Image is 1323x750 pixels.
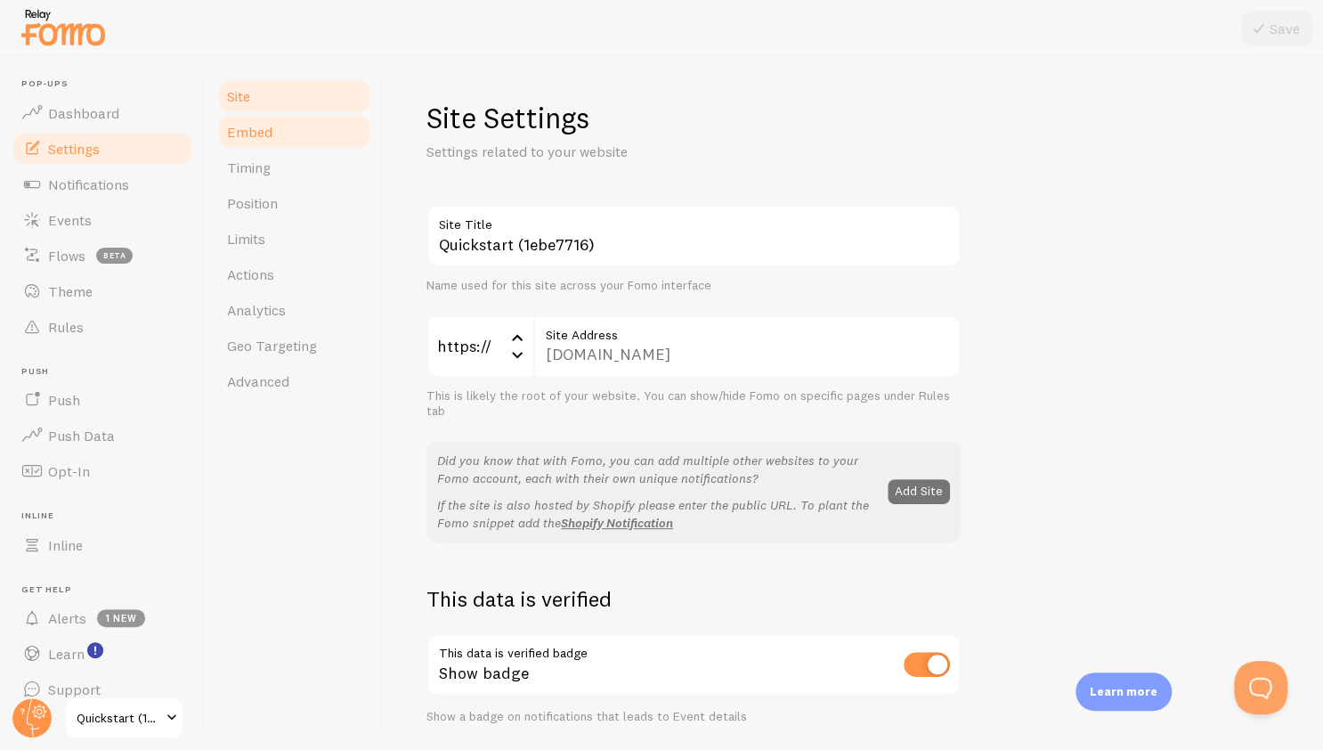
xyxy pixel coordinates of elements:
span: Limits [227,230,265,248]
span: Push [21,366,194,378]
span: Geo Targeting [227,337,317,355]
span: Inline [21,510,194,522]
a: Events [11,202,194,238]
span: Support [48,681,101,698]
p: Did you know that with Fomo, you can add multiple other websites to your Fomo account, each with ... [437,452,877,487]
svg: <p>Watch New Feature Tutorials!</p> [87,642,103,658]
a: Opt-In [11,453,194,489]
a: Rules [11,309,194,345]
button: Add Site [888,479,950,504]
iframe: Help Scout Beacon - Open [1234,661,1287,714]
a: Position [216,185,372,221]
span: Push [48,391,80,409]
a: Embed [216,114,372,150]
a: Limits [216,221,372,257]
div: Show a badge on notifications that leads to Event details [426,709,961,725]
a: Actions [216,257,372,292]
a: Shopify Notification [561,515,673,531]
div: Show badge [426,633,961,698]
span: Quickstart (1ebe7716) [77,707,161,729]
span: Dashboard [48,104,119,122]
div: Learn more [1075,673,1172,711]
a: Support [11,672,194,707]
span: Events [48,211,92,229]
div: https:// [426,315,533,378]
span: 1 new [97,609,145,627]
span: Settings [48,140,100,158]
span: Alerts [48,609,86,627]
p: Settings related to your website [426,142,854,162]
p: Learn more [1090,683,1157,700]
a: Settings [11,131,194,167]
a: Alerts 1 new [11,600,194,636]
span: Position [227,194,278,212]
p: If the site is also hosted by Shopify please enter the public URL. To plant the Fomo snippet add the [437,496,877,532]
label: Site Address [533,315,961,346]
span: beta [96,248,133,264]
span: Opt-In [48,462,90,480]
a: Geo Targeting [216,328,372,363]
span: Embed [227,123,272,141]
a: Site [216,78,372,114]
a: Timing [216,150,372,185]
h2: This data is verified [426,585,961,613]
span: Theme [48,282,93,300]
a: Notifications [11,167,194,202]
span: Analytics [227,301,286,319]
span: Pop-ups [21,78,194,90]
a: Theme [11,273,194,309]
a: Dashboard [11,95,194,131]
a: Push Data [11,418,194,453]
span: Timing [227,159,271,176]
a: Learn [11,636,194,672]
span: Get Help [21,584,194,596]
div: This is likely the root of your website. You can show/hide Fomo on specific pages under Rules tab [426,388,961,420]
label: Site Title [426,205,961,235]
div: Name used for this site across your Fomo interface [426,278,961,294]
h1: Site Settings [426,100,961,136]
a: Push [11,382,194,418]
a: Analytics [216,292,372,328]
span: Inline [48,536,83,554]
span: Push Data [48,427,115,444]
span: Advanced [227,372,289,390]
span: Rules [48,318,84,336]
span: Learn [48,645,85,663]
span: Flows [48,247,85,265]
a: Flows beta [11,238,194,273]
a: Advanced [216,363,372,399]
span: Actions [227,265,274,283]
span: Site [227,87,250,105]
span: Notifications [48,175,129,193]
a: Inline [11,527,194,563]
a: Quickstart (1ebe7716) [64,697,184,739]
img: fomo-relay-logo-orange.svg [19,4,108,50]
